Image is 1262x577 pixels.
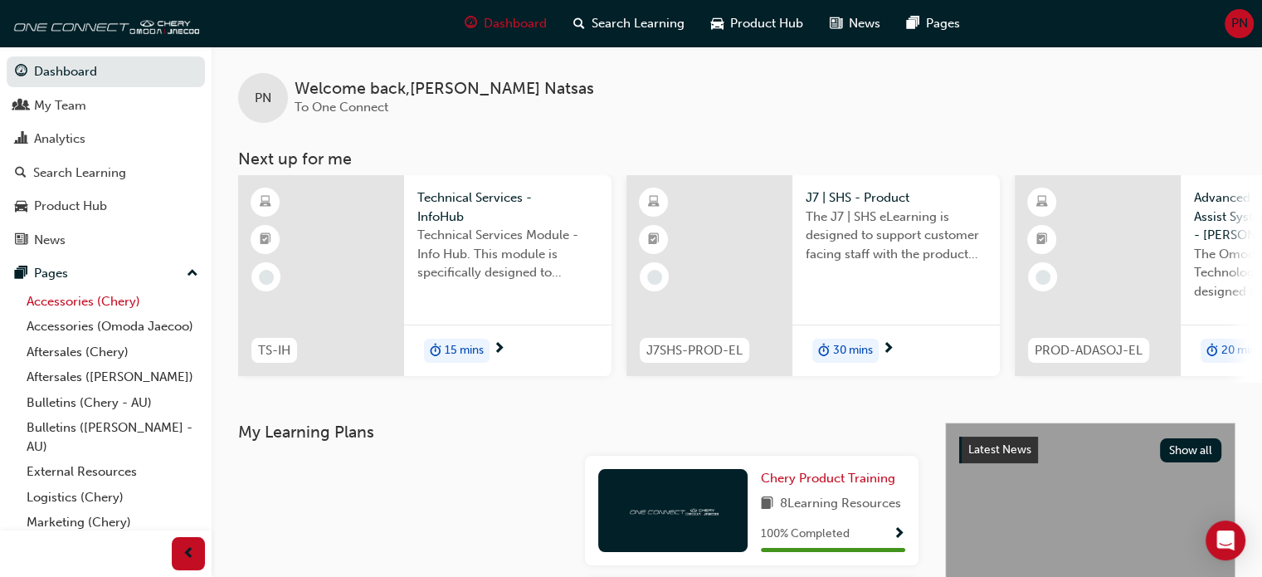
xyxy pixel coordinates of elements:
a: TS-IHTechnical Services - InfoHubTechnical Services Module - Info Hub. This module is specificall... [238,175,612,376]
span: prev-icon [183,544,195,565]
span: learningResourceType_ELEARNING-icon [1036,192,1048,213]
span: TS-IH [258,341,290,360]
span: 100 % Completed [761,525,850,544]
button: Show Progress [893,524,905,545]
span: next-icon [493,342,505,357]
a: pages-iconPages [894,7,973,41]
span: Search Learning [592,14,685,33]
span: 8 Learning Resources [780,494,901,515]
span: 20 mins [1221,341,1261,360]
div: Product Hub [34,197,107,216]
span: PN [255,89,271,108]
div: Pages [34,264,68,283]
span: pages-icon [15,266,27,281]
span: duration-icon [818,340,830,362]
span: J7 | SHS - Product [806,188,987,208]
span: learningRecordVerb_NONE-icon [647,270,662,285]
button: Pages [7,258,205,289]
span: search-icon [15,166,27,181]
span: duration-icon [1206,340,1218,362]
span: news-icon [830,13,842,34]
button: Show all [1160,438,1222,462]
span: J7SHS-PROD-EL [646,341,743,360]
a: Accessories (Omoda Jaecoo) [20,314,205,340]
span: booktick-icon [1036,229,1048,251]
a: Marketing (Chery) [20,510,205,535]
span: Pages [926,14,960,33]
a: Analytics [7,124,205,154]
span: Technical Services Module - Info Hub. This module is specifically designed to address the require... [417,226,598,282]
a: External Resources [20,459,205,485]
a: J7SHS-PROD-ELJ7 | SHS - ProductThe J7 | SHS eLearning is designed to support customer facing staf... [626,175,1000,376]
a: Logistics (Chery) [20,485,205,511]
span: News [849,14,880,33]
span: car-icon [711,13,724,34]
span: Latest News [968,443,1031,457]
span: up-icon [187,263,198,285]
a: Search Learning [7,158,205,188]
span: Dashboard [484,14,547,33]
span: learningRecordVerb_NONE-icon [259,270,274,285]
span: Chery Product Training [761,471,895,486]
span: The J7 | SHS eLearning is designed to support customer facing staff with the product and sales in... [806,208,987,264]
span: 15 mins [445,341,484,360]
a: Dashboard [7,56,205,87]
span: learningResourceType_ELEARNING-icon [648,192,660,213]
a: Product Hub [7,191,205,222]
a: news-iconNews [816,7,894,41]
a: News [7,225,205,256]
span: Technical Services - InfoHub [417,188,598,226]
img: oneconnect [627,502,719,518]
span: learningRecordVerb_NONE-icon [1035,270,1050,285]
button: DashboardMy TeamAnalyticsSearch LearningProduct HubNews [7,53,205,258]
span: guage-icon [465,13,477,34]
div: Search Learning [33,164,126,183]
span: duration-icon [430,340,441,362]
a: Aftersales (Chery) [20,340,205,365]
span: Product Hub [730,14,803,33]
span: next-icon [882,342,894,357]
span: Show Progress [893,527,905,542]
a: search-iconSearch Learning [560,7,698,41]
a: guage-iconDashboard [451,7,560,41]
span: chart-icon [15,132,27,147]
span: booktick-icon [648,229,660,251]
div: News [34,231,66,250]
span: learningResourceType_ELEARNING-icon [260,192,271,213]
button: PN [1225,9,1254,38]
span: To One Connect [295,100,388,115]
span: pages-icon [907,13,919,34]
a: Bulletins (Chery - AU) [20,390,205,416]
span: book-icon [761,494,773,515]
span: Welcome back , [PERSON_NAME] Natsas [295,80,594,99]
span: booktick-icon [260,229,271,251]
a: Chery Product Training [761,469,902,488]
a: car-iconProduct Hub [698,7,816,41]
span: PROD-ADASOJ-EL [1035,341,1143,360]
span: search-icon [573,13,585,34]
a: Aftersales ([PERSON_NAME]) [20,364,205,390]
h3: My Learning Plans [238,423,918,442]
a: My Team [7,90,205,121]
span: news-icon [15,233,27,248]
a: Bulletins ([PERSON_NAME] - AU) [20,415,205,459]
span: guage-icon [15,65,27,80]
div: My Team [34,96,86,115]
a: Accessories (Chery) [20,289,205,315]
span: car-icon [15,199,27,214]
span: people-icon [15,99,27,114]
span: 30 mins [833,341,873,360]
span: PN [1231,14,1248,33]
img: oneconnect [8,7,199,40]
a: Latest NewsShow all [959,437,1221,463]
h3: Next up for me [212,149,1262,169]
div: Open Intercom Messenger [1206,521,1245,560]
div: Analytics [34,130,85,149]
